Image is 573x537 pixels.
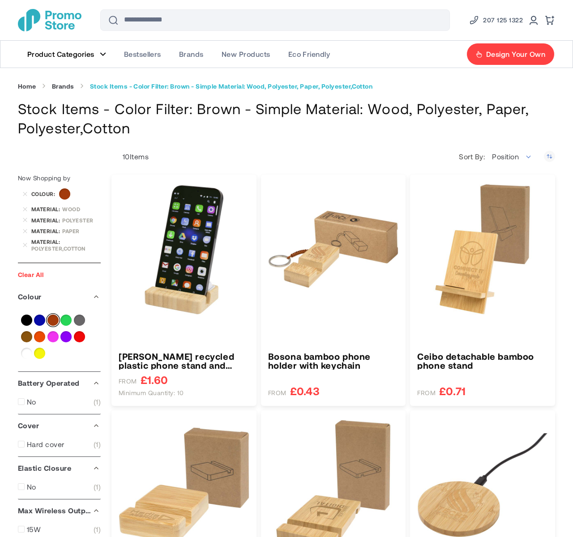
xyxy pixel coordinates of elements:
[94,525,101,534] span: 1
[21,315,32,326] a: Black
[103,9,124,31] button: Search
[18,499,101,522] div: Max Wireless Output
[179,50,204,59] span: Brands
[119,184,249,315] img: Algol recycled plastic phone stand and fidget toy with bamboo details
[268,352,399,370] a: Bosona bamboo phone holder with keychain
[18,397,101,406] a: No 1
[18,440,101,449] a: Hard cover 1
[34,348,45,359] a: Yellow
[288,50,330,59] span: Eco Friendly
[62,217,101,223] div: Polyester
[119,352,249,370] a: Algol recycled plastic phone stand and fidget toy with bamboo details
[18,271,43,278] a: Clear All
[31,191,57,197] span: Colour
[18,9,81,31] img: Promotional Merchandise
[18,482,101,491] a: No 1
[34,315,45,326] a: Blue
[27,482,36,491] span: No
[47,331,59,342] a: Pink
[94,397,101,406] span: 1
[27,440,64,449] span: Hard cover
[141,374,168,385] span: £1.60
[94,440,101,449] span: 1
[268,389,286,397] span: FROM
[22,228,28,234] a: Remove Material Paper
[222,50,270,59] span: New Products
[213,41,279,68] a: New Products
[119,352,249,370] h3: [PERSON_NAME] recycled plastic phone stand and fidget toy with bamboo details
[439,385,466,396] span: £0.71
[18,82,36,90] a: Home
[27,525,41,534] span: 15W
[74,331,85,342] a: Red
[60,315,72,326] a: Green
[62,228,101,234] div: Paper
[124,50,161,59] span: Bestsellers
[18,9,81,31] a: store logo
[27,397,36,406] span: No
[60,331,72,342] a: Purple
[31,245,101,251] div: Polyester,Cotton
[483,15,523,26] span: 207 125 1322
[31,239,62,245] span: Material
[290,385,320,396] span: £0.43
[417,352,548,370] a: Ceibo detachable bamboo phone stand
[111,152,149,161] p: Items
[417,389,436,397] span: FROM
[18,174,70,182] span: Now Shopping by
[31,228,62,234] span: Material
[47,315,59,326] a: Brown
[115,41,170,68] a: Bestsellers
[31,217,62,223] span: Material
[469,15,523,26] a: Phone
[170,41,213,68] a: Brands
[21,331,32,342] a: Natural
[18,525,101,534] a: 15W 1
[62,206,101,212] div: Wood
[34,331,45,342] a: Orange
[31,206,62,212] span: Material
[486,50,545,59] span: Design Your Own
[21,348,32,359] a: White
[18,286,101,308] div: Colour
[279,41,339,68] a: Eco Friendly
[268,184,399,315] img: Bosona bamboo phone holder with keychain
[22,217,28,223] a: Remove Material Polyester
[18,99,555,137] h1: Stock Items - Color Filter: Brown - Simple Material: Wood, Polyester, Paper, Polyester,Cotton
[52,82,74,90] a: Brands
[492,152,519,161] span: Position
[94,482,101,491] span: 1
[487,148,537,166] span: Position
[123,152,130,161] span: 10
[544,151,555,162] a: Set Descending Direction
[18,372,101,394] div: Battery Operated
[22,206,28,212] a: Remove Material Wood
[466,43,555,65] a: Design Your Own
[27,50,94,59] span: Product Categories
[18,457,101,479] div: Elastic Closure
[119,377,137,385] span: FROM
[18,41,115,68] a: Product Categories
[90,82,373,90] strong: Stock Items - Color Filter: Brown - Simple Material: Wood, Polyester, Paper, Polyester,Cotton
[22,192,28,197] a: Remove Colour Brown
[74,315,85,326] a: Grey
[18,414,101,437] div: Cover
[417,184,548,315] img: Ceibo detachable bamboo phone stand
[119,389,184,397] span: Minimum quantity: 10
[459,152,487,161] label: Sort By
[22,243,28,248] a: Remove Material Polyester,Cotton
